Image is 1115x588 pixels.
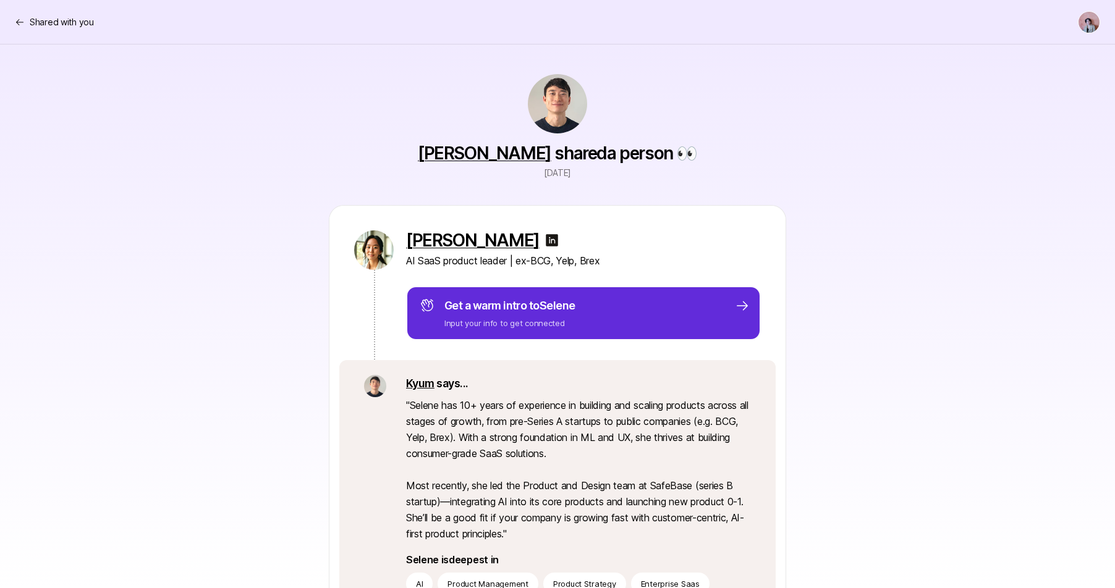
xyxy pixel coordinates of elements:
[354,230,394,270] img: b8ed77ee_fd1f_449c_a41c_7831c68ad2d2.jpg
[406,253,761,269] p: AI SaaS product leader | ex-BCG, Yelp, Brex
[544,166,571,180] p: [DATE]
[406,552,751,568] p: Selene is deepest in
[545,233,559,248] img: linkedin-logo
[364,375,386,397] img: ACg8ocKpC0VoZxj9mtyTRzishkZZzulGsul82vhyHOUV9TksoYt49r2lLw=s160-c
[406,375,751,392] p: says...
[418,143,551,164] a: [PERSON_NAME]
[1079,12,1100,33] img: Meghana Reddy
[406,397,751,542] p: " Selene has 10+ years of experience in building and scaling products across all stages of growth...
[444,317,575,329] p: Input your info to get connected
[30,15,94,30] p: Shared with you
[528,74,587,133] img: ACg8ocKpC0VoZxj9mtyTRzishkZZzulGsul82vhyHOUV9TksoYt49r2lLw=s160-c
[444,297,575,314] p: Get a warm intro
[406,230,540,250] a: [PERSON_NAME]
[406,377,435,390] a: Kyum
[529,299,575,312] span: to Selene
[418,143,697,163] p: shared a person 👀
[1078,11,1100,33] button: Meghana Reddy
